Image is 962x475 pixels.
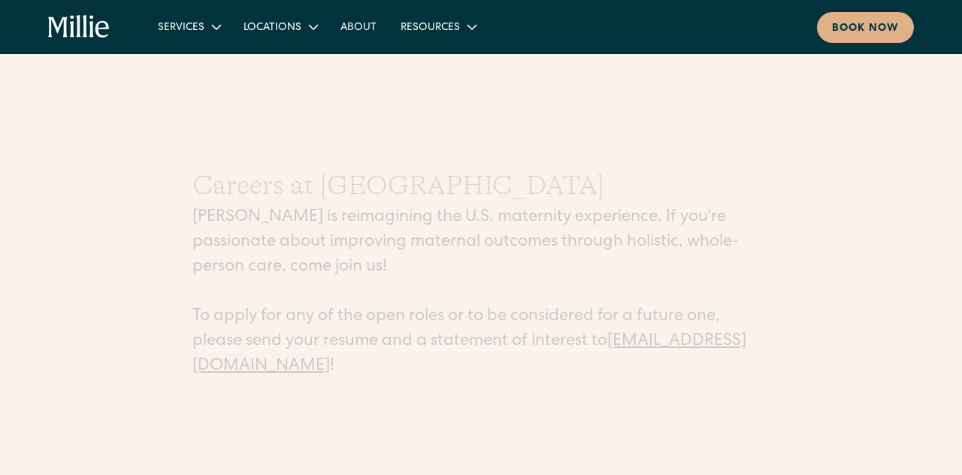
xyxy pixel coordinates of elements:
[192,165,770,206] h1: Careers at [GEOGRAPHIC_DATA]
[146,14,231,39] div: Services
[817,12,914,43] a: Book now
[231,14,328,39] div: Locations
[244,20,301,36] div: Locations
[328,14,389,39] a: About
[48,15,110,39] a: home
[192,206,770,380] p: [PERSON_NAME] is reimagining the U.S. maternity experience. If you're passionate about improving ...
[389,14,487,39] div: Resources
[158,20,204,36] div: Services
[401,20,460,36] div: Resources
[832,21,899,37] div: Book now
